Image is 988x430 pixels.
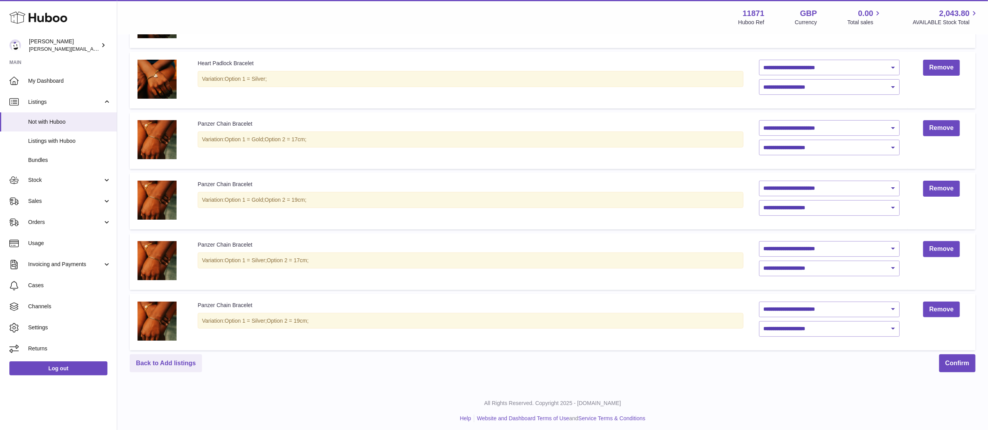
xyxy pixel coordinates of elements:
[28,282,111,289] span: Cases
[795,19,817,26] div: Currency
[923,181,960,197] a: Remove
[264,136,306,142] span: Option 2 = 17cm;
[138,60,177,99] img: 294A0053.jpg
[28,240,111,247] span: Usage
[225,318,267,324] span: Option 1 = Silver;
[130,354,202,373] a: Back to Add listings
[460,415,471,421] a: Help
[923,60,960,76] a: Remove
[28,197,103,205] span: Sales
[28,176,103,184] span: Stock
[198,60,743,67] div: Heart Padlock Bracelet
[858,8,874,19] span: 0.00
[225,136,264,142] span: Option 1 = Gold;
[913,19,979,26] span: AVAILABLE Stock Total
[225,257,267,263] span: Option 1 = Silver;
[847,19,882,26] span: Total sales
[474,415,645,422] li: and
[28,261,103,268] span: Invoicing and Payments
[225,197,264,203] span: Option 1 = Gold;
[28,303,111,310] span: Channels
[939,8,970,19] span: 2,043.80
[198,302,743,309] div: Panzer Chain Bracelet
[28,219,103,226] span: Orders
[28,156,111,164] span: Bundles
[923,302,960,318] a: Remove
[913,8,979,26] a: 2,043.80 AVAILABLE Stock Total
[28,345,111,352] span: Returns
[28,324,111,331] span: Settings
[28,77,111,85] span: My Dashboard
[578,415,645,421] a: Service Terms & Conditions
[138,302,177,341] img: 294A0054.jpg
[29,38,99,53] div: [PERSON_NAME]
[138,120,177,159] img: 294A0054.jpg
[477,415,569,421] a: Website and Dashboard Terms of Use
[28,137,111,145] span: Listings with Huboo
[198,241,743,249] div: Panzer Chain Bracelet
[9,361,107,375] a: Log out
[225,76,267,82] span: Option 1 = Silver;
[800,8,817,19] strong: GBP
[29,46,157,52] span: [PERSON_NAME][EMAIL_ADDRESS][DOMAIN_NAME]
[923,241,960,257] a: Remove
[923,120,960,136] a: Remove
[123,400,982,407] p: All Rights Reserved. Copyright 2025 - [DOMAIN_NAME]
[264,197,306,203] span: Option 2 = 19cm;
[28,118,111,126] span: Not with Huboo
[738,19,765,26] div: Huboo Ref
[198,313,743,329] div: Variation:
[138,241,177,280] img: 294A0054.jpg
[198,71,743,87] div: Variation:
[198,252,743,268] div: Variation:
[198,120,743,128] div: Panzer Chain Bracelet
[28,98,103,106] span: Listings
[939,354,975,373] button: Confirm
[267,318,309,324] span: Option 2 = 19cm;
[743,8,765,19] strong: 11871
[138,181,177,220] img: 294A0054.jpg
[198,192,743,208] div: Variation:
[198,131,743,147] div: Variation:
[198,181,743,188] div: Panzer Chain Bracelet
[847,8,882,26] a: 0.00 Total sales
[267,257,309,263] span: Option 2 = 17cm;
[9,39,21,51] img: katie@hoopsandchains.com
